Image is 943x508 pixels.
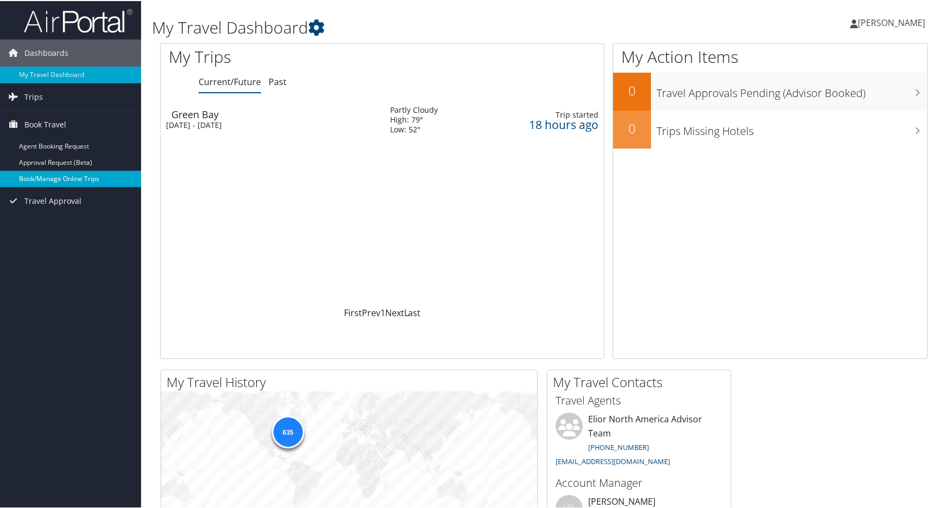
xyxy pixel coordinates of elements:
div: Green Bay [171,108,379,118]
a: Last [404,306,421,318]
div: Trip started [488,109,598,119]
span: Book Travel [24,110,66,137]
a: Past [269,75,286,87]
span: Trips [24,82,43,110]
a: [PHONE_NUMBER] [588,441,649,451]
a: Current/Future [199,75,261,87]
span: Dashboards [24,38,68,66]
a: Prev [362,306,380,318]
h2: 0 [613,118,651,137]
a: [PERSON_NAME] [850,5,936,38]
li: Elior North America Advisor Team [550,411,728,470]
div: 18 hours ago [488,119,598,128]
span: [PERSON_NAME] [858,16,925,28]
h2: My Travel Contacts [553,372,731,390]
div: Low: 52° [390,124,438,133]
h2: My Travel History [167,372,537,390]
a: Next [385,306,404,318]
div: 635 [271,415,304,447]
h1: My Travel Dashboard [152,15,674,38]
a: 0Trips Missing Hotels [613,110,927,147]
a: First [344,306,362,318]
h3: Account Manager [556,474,723,490]
h3: Trips Missing Hotels [657,117,927,138]
h1: My Action Items [613,44,927,67]
img: airportal-logo.png [24,7,132,33]
div: [DATE] - [DATE] [166,119,374,129]
h2: 0 [613,80,651,99]
a: 1 [380,306,385,318]
a: [EMAIL_ADDRESS][DOMAIN_NAME] [556,455,670,465]
div: High: 79° [390,114,438,124]
a: 0Travel Approvals Pending (Advisor Booked) [613,72,927,110]
span: Travel Approval [24,187,81,214]
h3: Travel Approvals Pending (Advisor Booked) [657,79,927,100]
h1: My Trips [169,44,411,67]
h3: Travel Agents [556,392,723,407]
div: Partly Cloudy [390,104,438,114]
